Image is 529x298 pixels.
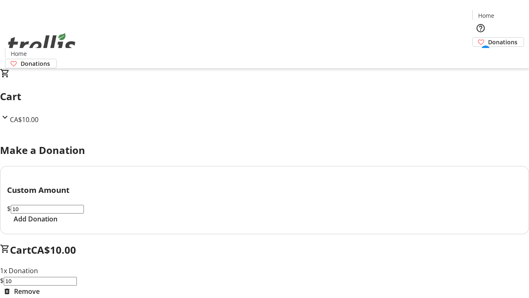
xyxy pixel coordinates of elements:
a: Home [5,49,32,58]
span: Add Donation [14,214,57,224]
span: Donations [21,59,50,68]
a: Home [473,11,499,20]
span: Donations [488,38,517,46]
button: Help [472,20,489,36]
button: Add Donation [7,214,64,224]
span: Home [11,49,27,58]
button: Cart [472,47,489,63]
span: Remove [14,286,40,296]
span: $ [7,204,11,213]
span: Home [478,11,494,20]
input: Donation Amount [11,205,84,214]
span: CA$10.00 [31,243,76,257]
a: Donations [5,59,57,68]
h3: Custom Amount [7,184,522,196]
img: Orient E2E Organization Bl9wGeQ9no's Logo [5,24,79,65]
a: Donations [472,37,524,47]
span: CA$10.00 [10,115,38,124]
input: Donation Amount [4,277,77,286]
